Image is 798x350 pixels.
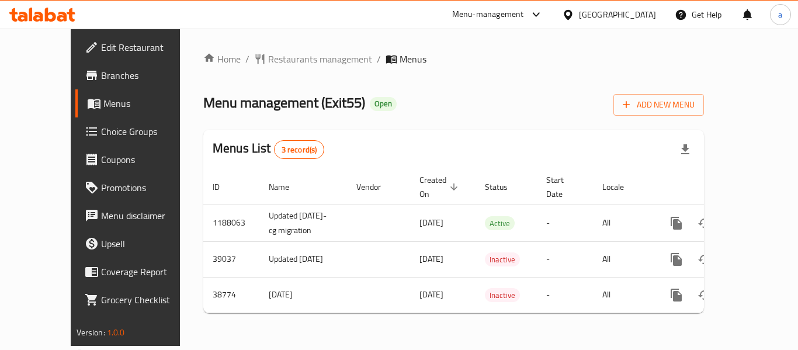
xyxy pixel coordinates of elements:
[101,153,195,167] span: Coupons
[101,209,195,223] span: Menu disclaimer
[203,205,259,241] td: 1188063
[254,52,372,66] a: Restaurants management
[593,241,653,277] td: All
[245,52,249,66] li: /
[452,8,524,22] div: Menu-management
[101,265,195,279] span: Coverage Report
[778,8,782,21] span: a
[75,174,204,202] a: Promotions
[269,180,304,194] span: Name
[75,89,204,117] a: Menus
[623,98,695,112] span: Add New Menu
[593,277,653,313] td: All
[537,241,593,277] td: -
[213,180,235,194] span: ID
[485,252,520,266] div: Inactive
[213,140,324,159] h2: Menus List
[400,52,426,66] span: Menus
[662,245,691,273] button: more
[77,325,105,340] span: Version:
[356,180,396,194] span: Vendor
[691,209,719,237] button: Change Status
[613,94,704,116] button: Add New Menu
[377,52,381,66] li: /
[75,286,204,314] a: Grocery Checklist
[485,180,523,194] span: Status
[203,277,259,313] td: 38774
[671,136,699,164] div: Export file
[259,241,347,277] td: Updated [DATE]
[691,281,719,309] button: Change Status
[203,241,259,277] td: 39037
[101,293,195,307] span: Grocery Checklist
[75,145,204,174] a: Coupons
[203,89,365,116] span: Menu management ( Exit55 )
[75,258,204,286] a: Coverage Report
[653,169,784,205] th: Actions
[419,287,443,302] span: [DATE]
[537,205,593,241] td: -
[75,61,204,89] a: Branches
[103,96,195,110] span: Menus
[75,117,204,145] a: Choice Groups
[485,216,515,230] div: Active
[593,205,653,241] td: All
[101,40,195,54] span: Edit Restaurant
[537,277,593,313] td: -
[259,277,347,313] td: [DATE]
[275,144,324,155] span: 3 record(s)
[419,173,462,201] span: Created On
[203,169,784,313] table: enhanced table
[691,245,719,273] button: Change Status
[485,253,520,266] span: Inactive
[485,217,515,230] span: Active
[662,281,691,309] button: more
[101,181,195,195] span: Promotions
[370,99,397,109] span: Open
[107,325,125,340] span: 1.0.0
[662,209,691,237] button: more
[75,33,204,61] a: Edit Restaurant
[602,180,639,194] span: Locale
[203,52,704,66] nav: breadcrumb
[75,202,204,230] a: Menu disclaimer
[101,68,195,82] span: Branches
[259,205,347,241] td: Updated [DATE]-cg migration
[419,251,443,266] span: [DATE]
[419,215,443,230] span: [DATE]
[485,289,520,302] span: Inactive
[274,140,325,159] div: Total records count
[203,52,241,66] a: Home
[546,173,579,201] span: Start Date
[101,237,195,251] span: Upsell
[75,230,204,258] a: Upsell
[268,52,372,66] span: Restaurants management
[579,8,656,21] div: [GEOGRAPHIC_DATA]
[370,97,397,111] div: Open
[101,124,195,138] span: Choice Groups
